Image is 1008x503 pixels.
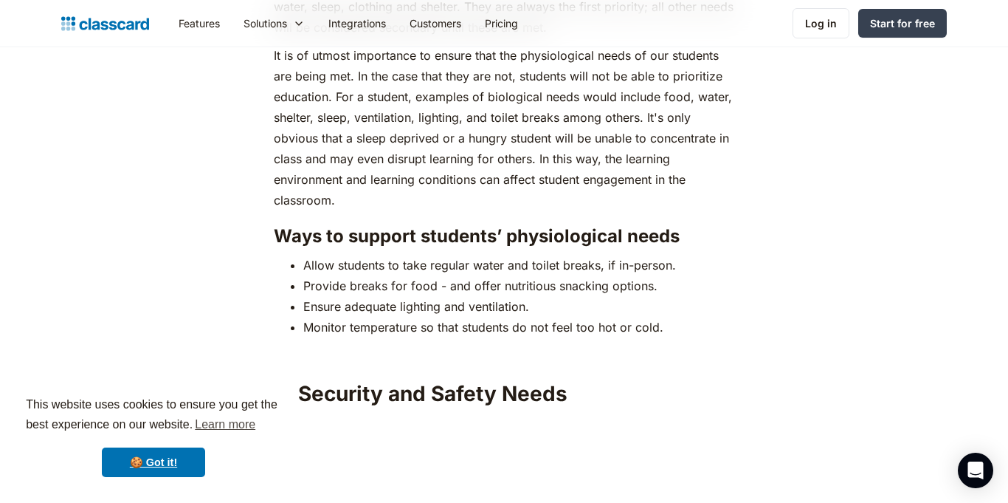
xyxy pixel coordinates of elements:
div: Open Intercom Messenger [958,453,993,488]
div: Log in [805,16,837,31]
div: Solutions [244,16,287,31]
li: Allow students to take regular water and toilet breaks, if in-person. [303,255,733,276]
a: Integrations [317,7,398,40]
h3: Ways to support students’ physiological needs [274,225,733,247]
a: home [61,13,149,34]
div: cookieconsent [12,382,295,491]
p: It is of utmost importance to ensure that the physiological needs of our students are being met. ... [274,45,733,211]
li: Monitor temperature so that students do not feel too hot or cold. [303,317,733,338]
a: learn more about cookies [193,414,258,436]
li: Provide breaks for food - and offer nutritious snacking options. [303,276,733,296]
a: Features [167,7,232,40]
div: Start for free [870,16,935,31]
div: Solutions [232,7,317,40]
a: Start for free [858,9,947,38]
a: Log in [793,8,849,38]
p: ‍ [274,345,733,366]
a: dismiss cookie message [102,448,205,477]
h2: 2. Security and Safety Needs [274,380,733,407]
a: Customers [398,7,473,40]
a: Pricing [473,7,530,40]
li: Ensure adequate lighting and ventilation. [303,296,733,317]
span: This website uses cookies to ensure you get the best experience on our website. [26,396,281,436]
